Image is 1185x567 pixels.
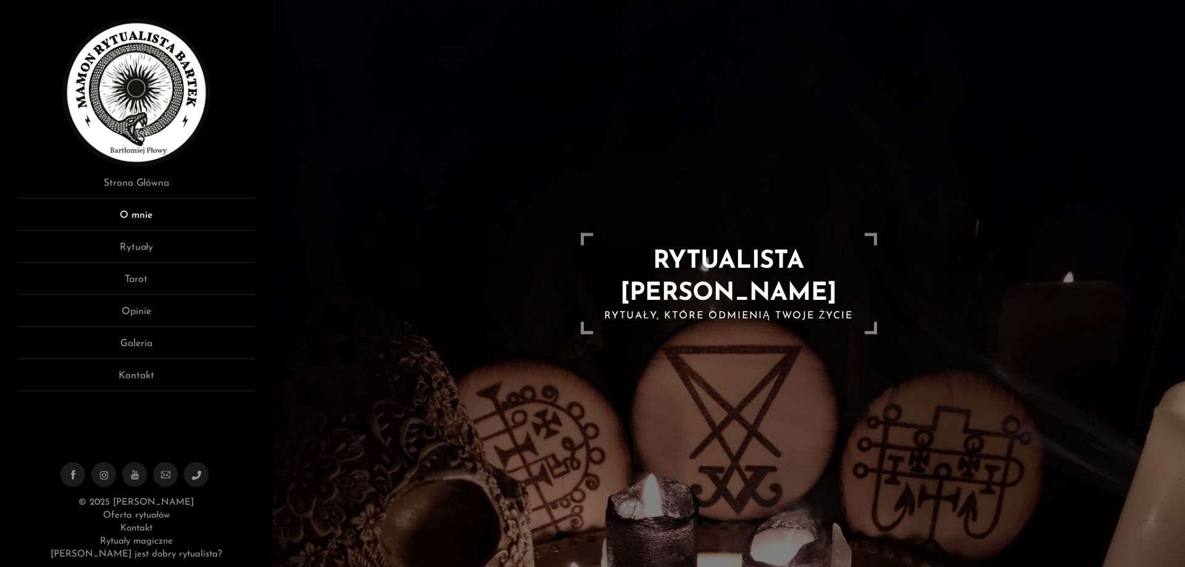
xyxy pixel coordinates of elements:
[103,511,170,520] a: Oferta rytuałów
[19,304,254,327] a: Opinie
[19,272,254,295] a: Tarot
[19,336,254,359] a: Galeria
[19,176,254,199] a: Strona Główna
[51,550,222,559] a: [PERSON_NAME] jest dobry rytualista?
[19,208,254,231] a: O mnie
[120,524,152,533] a: Kontakt
[100,537,173,546] a: Rytuały magiczne
[19,368,254,391] a: Kontakt
[593,309,865,322] h2: Rytuały, które odmienią Twoje życie
[19,240,254,263] a: Rytuały
[62,19,210,167] img: Rytualista Bartek
[593,245,865,309] h1: RYTUALISTA [PERSON_NAME]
